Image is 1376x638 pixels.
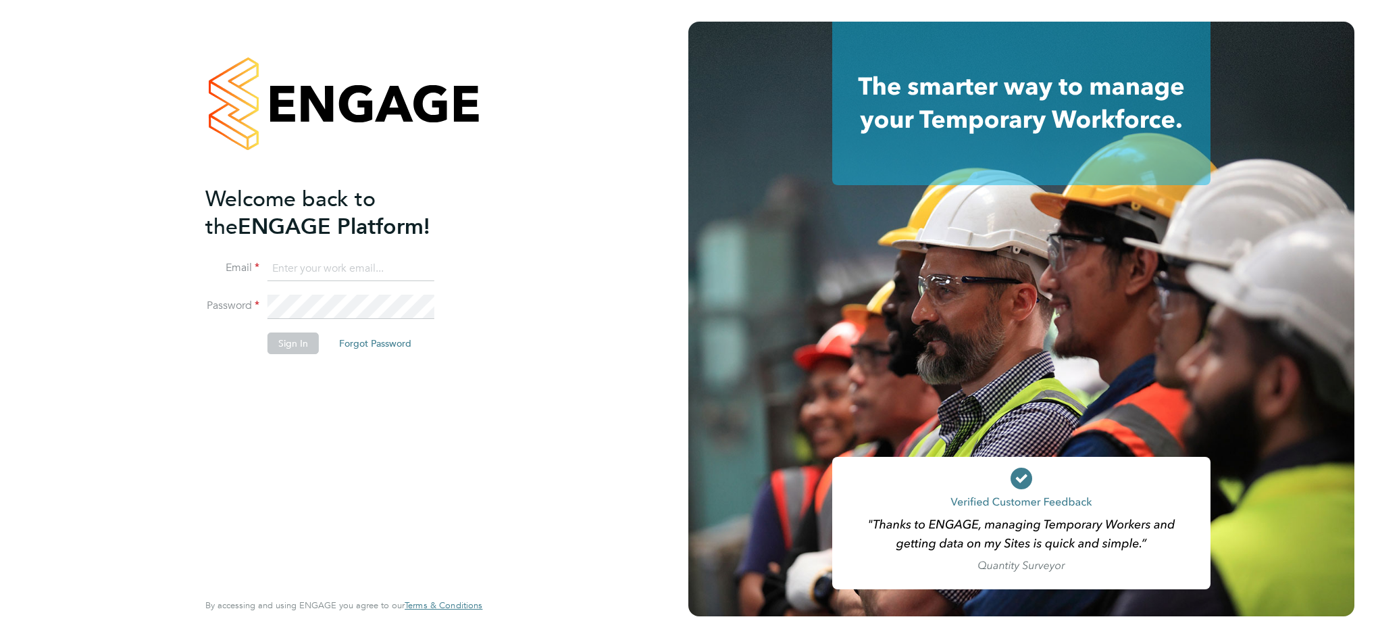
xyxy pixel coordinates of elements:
[205,599,482,611] span: By accessing and using ENGAGE you agree to our
[267,257,434,281] input: Enter your work email...
[205,185,469,241] h2: ENGAGE Platform!
[267,333,319,354] button: Sign In
[205,261,259,275] label: Email
[405,599,482,611] span: Terms & Conditions
[405,600,482,611] a: Terms & Conditions
[328,333,422,354] button: Forgot Password
[205,299,259,313] label: Password
[205,186,376,240] span: Welcome back to the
